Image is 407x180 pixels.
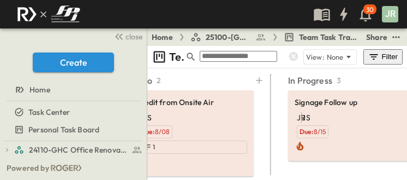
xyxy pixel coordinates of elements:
p: 2 [157,75,161,86]
span: Credit from Onsite Air [136,97,247,108]
div: test [2,141,145,159]
nav: breadcrumbs [152,32,366,43]
p: 3 [337,75,341,86]
span: Home [29,84,50,95]
span: close [125,31,142,42]
span: 8/15 [314,127,326,136]
span: 24110-GHC Office Renovations [29,144,129,155]
p: In Progress [288,74,332,87]
div: JR [382,6,398,22]
span: Due: [141,127,154,136]
span: Signage Follow up [295,97,406,108]
span: 8/08 [155,127,170,136]
span: 25100-[GEOGRAPHIC_DATA] [206,32,251,43]
p: View: [306,52,325,62]
button: test [390,31,403,44]
span: Task Center [28,107,70,118]
div: Filter [368,51,398,63]
div: JS [142,112,151,123]
div: Share [366,32,387,43]
div: test [2,121,145,138]
img: c8d7d1ed905e502e8f77bf7063faec64e13b34fdb1f2bdd94b0e311fc34f8000.png [13,3,84,26]
span: Team Task Tracking [299,32,360,43]
div: JR [297,112,306,123]
p: Team Task Tracking [169,49,191,65]
span: 1 [153,143,155,152]
a: Home [152,32,173,43]
span: Due: [300,127,313,136]
p: 30 [366,5,374,14]
span: Personal Task Board [28,124,99,135]
button: Create [33,53,114,72]
div: JS [301,112,310,123]
p: None [327,51,344,62]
